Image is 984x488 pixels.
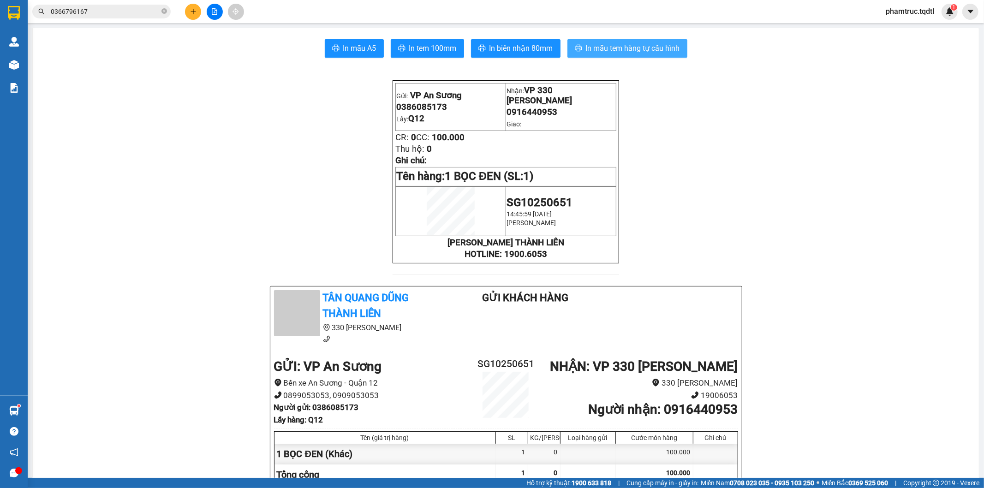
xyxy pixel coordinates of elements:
[38,8,45,15] span: search
[467,357,545,372] h2: SG10250651
[10,448,18,457] span: notification
[445,170,533,183] span: 1 BỌC ĐEN (SL:
[9,37,19,47] img: warehouse-icon
[701,478,814,488] span: Miền Nam
[951,4,957,11] sup: 1
[410,90,462,101] span: VP An Sương
[817,481,819,485] span: ⚪️
[498,434,525,441] div: SL
[161,7,167,16] span: close-circle
[507,85,615,106] p: Nhận:
[618,478,620,488] span: |
[233,8,239,15] span: aim
[563,434,613,441] div: Loại hàng gửi
[507,210,552,218] span: 14:45:59 [DATE]
[391,39,464,58] button: printerIn tem 100mm
[408,113,424,124] span: Q12
[343,42,376,54] span: In mẫu A5
[9,83,19,93] img: solution-icon
[64,50,123,70] li: VP VP 330 [PERSON_NAME]
[895,478,896,488] span: |
[465,249,547,259] strong: HOTLINE: 1900.6053
[5,62,11,68] span: environment
[427,144,432,154] span: 0
[323,335,330,343] span: phone
[507,120,521,128] span: Giao:
[962,4,978,20] button: caret-down
[51,6,160,17] input: Tìm tên, số ĐT hoặc mã đơn
[507,196,573,209] span: SG10250651
[323,292,409,320] b: Tân Quang Dũng Thành Liên
[526,478,611,488] span: Hỗ trợ kỹ thuật:
[395,144,424,154] span: Thu hộ:
[848,479,888,487] strong: 0369 525 060
[185,4,201,20] button: plus
[544,389,738,402] li: 19006053
[10,427,18,436] span: question-circle
[531,434,558,441] div: KG/[PERSON_NAME]
[966,7,975,16] span: caret-down
[274,377,467,389] li: Bến xe An Sương - Quận 12
[496,444,528,464] div: 1
[161,8,167,14] span: close-circle
[332,44,340,53] span: printer
[471,39,561,58] button: printerIn biên nhận 80mm
[550,359,738,374] b: NHẬN : VP 330 [PERSON_NAME]
[8,6,20,20] img: logo-vxr
[482,292,568,304] b: Gửi khách hàng
[274,403,359,412] b: Người gửi : 0386085173
[575,44,582,53] span: printer
[190,8,197,15] span: plus
[667,469,691,476] span: 100.000
[18,405,20,407] sup: 1
[274,359,382,374] b: GỬI : VP An Sương
[696,434,735,441] div: Ghi chú
[274,322,446,333] li: 330 [PERSON_NAME]
[933,480,939,486] span: copyright
[489,42,553,54] span: In biên nhận 80mm
[507,219,556,226] span: [PERSON_NAME]
[277,469,320,480] span: Tổng cộng
[691,391,699,399] span: phone
[572,479,611,487] strong: 1900 633 818
[618,434,691,441] div: Cước món hàng
[523,170,533,183] span: 1)
[274,389,467,402] li: 0899053053, 0909053053
[395,132,409,143] span: CR:
[416,132,429,143] span: CC:
[10,469,18,477] span: message
[507,85,572,106] span: VP 330 [PERSON_NAME]
[207,4,223,20] button: file-add
[652,379,660,387] span: environment
[274,391,282,399] span: phone
[274,444,496,464] div: 1 BỌC ĐEN (Khác)
[432,132,465,143] span: 100.000
[9,406,19,416] img: warehouse-icon
[409,42,457,54] span: In tem 100mm
[522,469,525,476] span: 1
[507,107,557,117] span: 0916440953
[616,444,693,464] div: 100.000
[396,102,447,112] span: 0386085173
[277,434,493,441] div: Tên (giá trị hàng)
[9,60,19,70] img: warehouse-icon
[396,90,505,101] p: Gửi:
[211,8,218,15] span: file-add
[398,44,406,53] span: printer
[5,5,134,39] li: Tân Quang Dũng Thành Liên
[274,415,323,424] b: Lấy hàng : Q12
[730,479,814,487] strong: 0708 023 035 - 0935 103 250
[228,4,244,20] button: aim
[323,324,330,331] span: environment
[878,6,942,17] span: phamtruc.tqdtl
[411,132,416,143] span: 0
[325,39,384,58] button: printerIn mẫu A5
[586,42,680,54] span: In mẫu tem hàng tự cấu hình
[5,50,64,60] li: VP VP An Sương
[396,170,533,183] span: Tên hàng:
[588,402,738,417] b: Người nhận : 0916440953
[528,444,561,464] div: 0
[396,115,424,123] span: Lấy:
[5,61,62,79] b: Bến xe An Sương - Quận 12
[822,478,888,488] span: Miền Bắc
